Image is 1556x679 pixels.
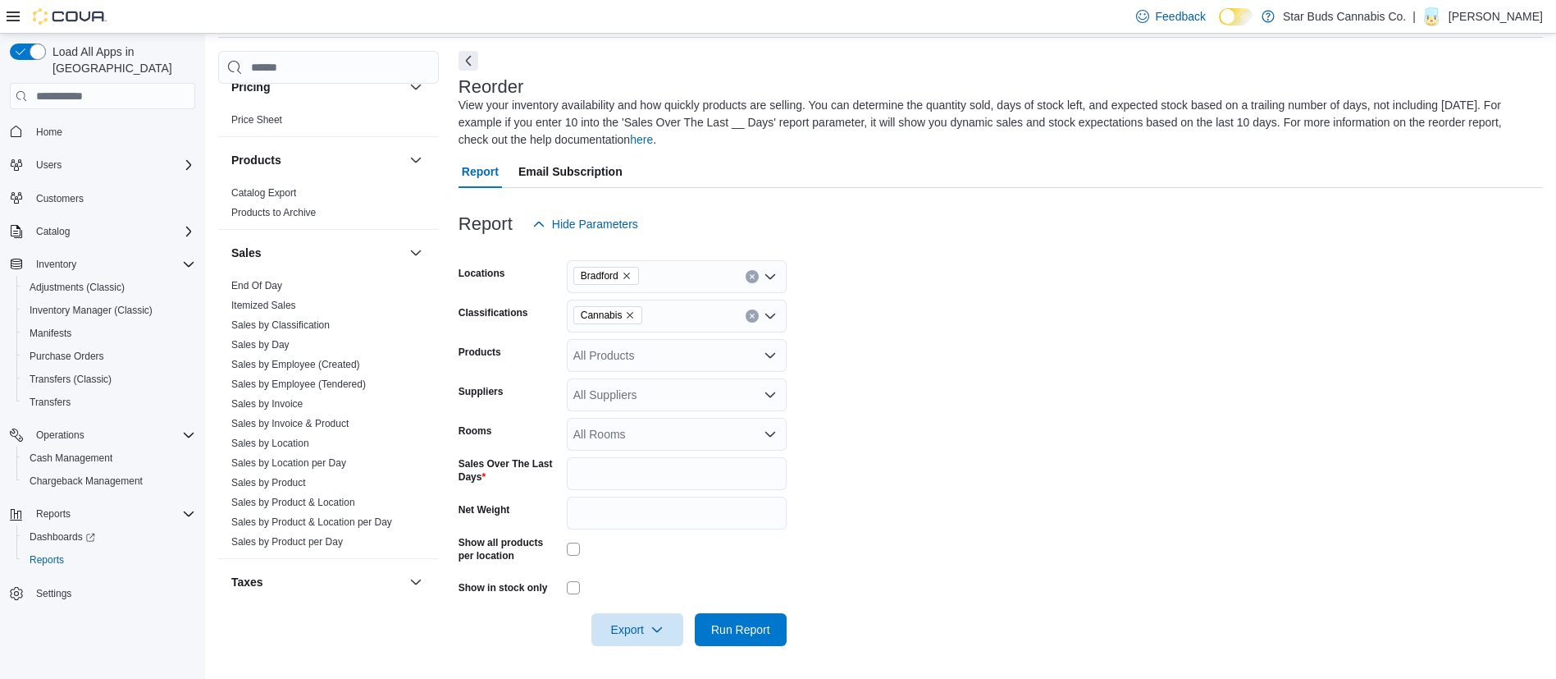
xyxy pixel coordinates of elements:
a: Reports [23,550,71,570]
button: Reports [16,548,202,571]
a: Adjustments (Classic) [23,278,131,297]
button: Products [406,150,426,170]
span: Manifests [23,323,195,343]
span: Dark Mode [1219,25,1220,26]
span: Cash Management [23,448,195,468]
button: Clear input [746,270,759,283]
div: View your inventory availability and how quickly products are selling. You can determine the quan... [459,97,1535,149]
span: Transfers [23,392,195,412]
button: Home [3,119,202,143]
a: Sales by Product [231,477,306,489]
a: Cash Management [23,448,119,468]
a: Home [30,122,69,142]
span: Sales by Product & Location [231,496,355,509]
span: Cannabis [573,306,643,324]
span: Operations [36,429,84,442]
span: Chargeback Management [30,475,143,488]
span: Users [30,155,195,175]
span: Purchase Orders [30,350,104,363]
label: Sales Over The Last Days [459,457,560,484]
span: Products to Archive [231,206,316,219]
h3: Sales [231,245,262,261]
span: Hide Parameters [552,216,638,232]
span: Price Sheet [231,113,282,126]
a: Sales by Location per Day [231,457,346,469]
label: Products [459,346,501,359]
a: Sales by Product & Location per Day [231,516,392,528]
a: Settings [30,584,78,603]
a: Sales by Employee (Tendered) [231,378,366,390]
span: Reports [23,550,195,570]
button: Pricing [406,77,426,97]
a: Dashboards [16,525,202,548]
button: Open list of options [764,428,777,441]
span: Load All Apps in [GEOGRAPHIC_DATA] [46,44,195,76]
button: Products [231,152,403,168]
span: Report [462,155,499,188]
div: Sales [218,276,439,558]
button: Chargeback Management [16,470,202,493]
label: Show in stock only [459,581,548,594]
a: here [630,133,653,146]
label: Locations [459,267,505,280]
span: Purchase Orders [23,346,195,366]
span: Transfers [30,396,71,409]
button: Operations [30,425,91,445]
span: Dashboards [23,527,195,547]
button: Transfers [16,391,202,414]
button: Open list of options [764,270,777,283]
span: Chargeback Management [23,471,195,491]
span: Home [36,126,62,139]
span: End Of Day [231,279,282,292]
button: Open list of options [764,310,777,323]
h3: Products [231,152,281,168]
a: Sales by Product per Day [231,536,343,548]
button: Export [591,613,683,646]
a: Inventory Manager (Classic) [23,301,159,320]
span: Customers [30,188,195,209]
a: Products to Archive [231,207,316,218]
span: Run Report [711,622,770,638]
button: Inventory Manager (Classic) [16,299,202,322]
a: Sales by Classification [231,319,330,331]
a: Manifests [23,323,78,343]
a: Dashboards [23,527,102,547]
p: | [1412,7,1416,26]
span: Operations [30,425,195,445]
span: Sales by Employee (Created) [231,358,360,371]
span: Adjustments (Classic) [23,278,195,297]
p: [PERSON_NAME] [1449,7,1543,26]
div: Daniel Swadron [1422,7,1442,26]
input: Dark Mode [1219,8,1253,25]
span: Bradford [573,267,639,285]
a: Sales by Employee (Created) [231,359,360,370]
span: Sales by Invoice & Product [231,417,349,430]
a: Sales by Invoice & Product [231,418,349,429]
button: Users [3,154,202,177]
span: Sales by Location [231,437,309,450]
div: Products [218,183,439,229]
a: Customers [30,189,90,209]
button: Taxes [406,572,426,592]
span: Adjustments (Classic) [30,281,125,294]
button: Inventory [30,255,83,274]
span: Settings [36,587,71,600]
span: Inventory [30,255,195,274]
span: Sales by Day [231,338,290,351]
button: Transfers (Classic) [16,368,202,391]
a: Catalog Export [231,187,296,199]
a: Sales by Invoice [231,398,303,410]
a: Transfers (Classic) [23,369,118,389]
button: Users [30,155,68,175]
label: Net Weight [459,503,509,516]
button: Catalog [30,222,76,241]
button: Open list of options [764,388,777,401]
span: Users [36,158,62,172]
span: Reports [30,553,64,567]
img: Cova [33,8,107,25]
span: Export [601,613,673,646]
button: Purchase Orders [16,345,202,368]
span: Itemized Sales [231,299,296,312]
button: Sales [406,243,426,263]
span: Bradford [581,268,618,284]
